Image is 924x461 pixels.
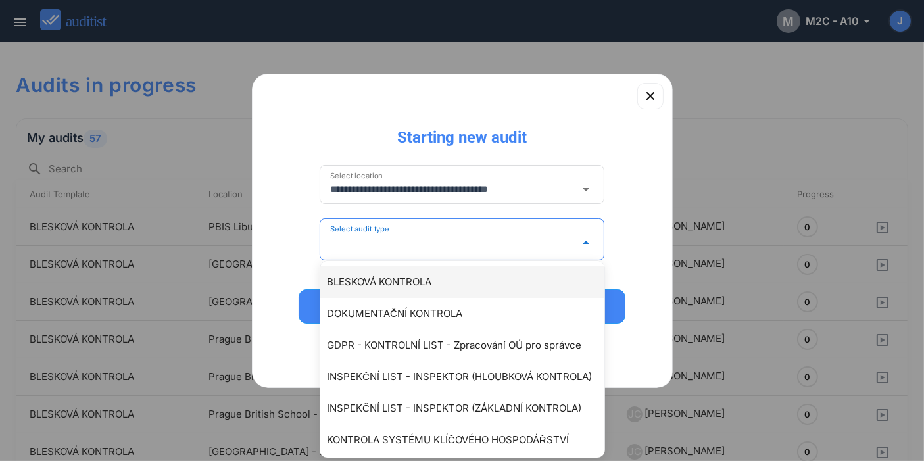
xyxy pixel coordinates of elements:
div: GDPR - KONTROLNÍ LIST - Zpracování OÚ pro správce [327,337,611,353]
div: KONTROLA SYSTÉMU KLÍČOVÉHO HOSPODÁŘSTVÍ [327,432,611,448]
input: Select location [330,179,576,200]
button: Start Audit [299,289,626,324]
div: INSPEKČNÍ LIST - INSPEKTOR (ZÁKLADNÍ KONTROLA) [327,400,611,416]
i: arrow_drop_down [578,182,594,197]
div: INSPEKČNÍ LIST - INSPEKTOR (HLOUBKOVÁ KONTROLA) [327,369,611,385]
i: arrow_drop_down [578,235,594,251]
div: DOKUMENTAČNÍ KONTROLA [327,306,611,322]
input: Select audit type [330,232,576,253]
div: BLESKOVÁ KONTROLA [327,274,611,290]
div: Starting new audit [387,116,537,148]
div: Start Audit [316,299,609,314]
